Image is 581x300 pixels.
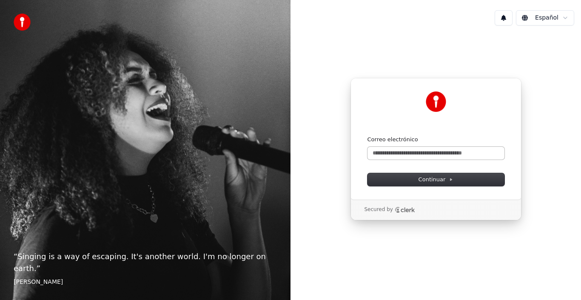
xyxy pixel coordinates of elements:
[14,278,277,286] footer: [PERSON_NAME]
[426,91,446,112] img: Youka
[367,173,504,186] button: Continuar
[367,136,418,143] label: Correo electrónico
[419,176,453,183] span: Continuar
[395,207,415,213] a: Clerk logo
[14,14,31,31] img: youka
[14,251,277,274] p: “ Singing is a way of escaping. It's another world. I'm no longer on earth. ”
[365,206,393,213] p: Secured by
